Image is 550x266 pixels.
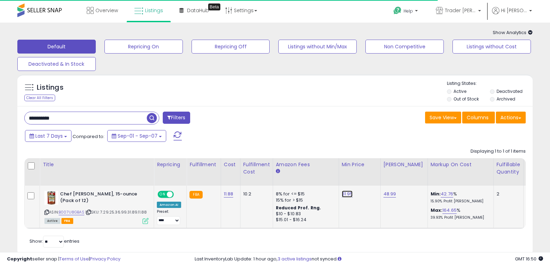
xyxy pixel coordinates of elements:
[90,256,120,262] a: Privacy Policy
[173,192,184,198] span: OFF
[195,256,543,263] div: Last InventoryLab Update: 1 hour ago, not synced.
[7,256,32,262] strong: Copyright
[425,112,461,123] button: Save View
[44,218,60,224] span: All listings currently available for purchase on Amazon
[85,209,147,215] span: | SKU: 7.29.25.36.99.31.89.11.88
[17,57,96,71] button: Deactivated & In Stock
[157,161,184,168] div: Repricing
[342,161,378,168] div: Min Price
[467,114,489,121] span: Columns
[189,191,202,199] small: FBA
[157,202,181,208] div: Amazon AI
[496,112,526,123] button: Actions
[383,191,396,198] a: 48.99
[497,161,521,176] div: Fulfillable Quantity
[365,40,444,54] button: Non Competitive
[29,238,79,244] span: Show: entries
[454,88,466,94] label: Active
[59,256,89,262] a: Terms of Use
[208,3,220,10] div: Tooltip anchor
[157,209,181,225] div: Preset:
[431,191,441,197] b: Min:
[497,96,515,102] label: Archived
[515,256,543,262] span: 2025-09-15 16:50 GMT
[441,191,453,198] a: 42.76
[73,133,104,140] span: Compared to:
[342,191,353,198] a: 31.95
[497,191,518,197] div: 2
[24,95,55,101] div: Clear All Filters
[431,199,488,204] p: 15.90% Profit [PERSON_NAME]
[388,1,425,23] a: Help
[224,191,234,198] a: 11.88
[492,7,532,23] a: Hi [PERSON_NAME]
[158,192,167,198] span: ON
[431,161,491,168] div: Markup on Cost
[163,112,190,124] button: Filters
[276,211,333,217] div: $10 - $10.83
[276,197,333,203] div: 15% for > $15
[44,191,58,205] img: 21k7EgElqKL._SL40_.jpg
[431,191,488,204] div: %
[192,40,270,54] button: Repricing Off
[61,218,73,224] span: FBA
[471,148,526,155] div: Displaying 1 to 1 of 1 items
[447,80,533,87] p: Listing States:
[501,7,527,14] span: Hi [PERSON_NAME]
[276,168,280,175] small: Amazon Fees.
[462,112,495,123] button: Columns
[442,207,457,214] a: 164.65
[189,161,218,168] div: Fulfillment
[431,207,488,220] div: %
[428,158,493,186] th: The percentage added to the cost of goods (COGS) that forms the calculator for Min & Max prices.
[243,161,270,176] div: Fulfillment Cost
[43,161,151,168] div: Title
[145,7,163,14] span: Listings
[104,40,183,54] button: Repricing On
[404,8,413,14] span: Help
[431,215,488,220] p: 39.93% Profit [PERSON_NAME]
[497,88,523,94] label: Deactivated
[276,205,321,211] b: Reduced Prof. Rng.
[224,161,237,168] div: Cost
[187,7,209,14] span: DataHub
[278,40,357,54] button: Listings without Min/Max
[95,7,118,14] span: Overview
[107,130,166,142] button: Sep-01 - Sep-07
[278,256,312,262] a: 3 active listings
[276,217,333,223] div: $15.01 - $16.24
[393,6,402,15] i: Get Help
[60,191,144,205] b: Chef [PERSON_NAME], 15-ounce (Pack of 12)
[37,83,64,92] h5: Listings
[118,132,158,139] span: Sep-01 - Sep-07
[35,132,63,139] span: Last 7 Days
[493,29,533,36] span: Show Analytics
[276,161,336,168] div: Amazon Fees
[44,191,149,223] div: ASIN:
[452,40,531,54] button: Listings without Cost
[431,207,443,213] b: Max:
[276,191,333,197] div: 8% for <= $15
[383,161,425,168] div: [PERSON_NAME]
[445,7,476,14] span: Trader [PERSON_NAME]
[59,209,84,215] a: B007U8GBAS
[17,40,96,54] button: Default
[7,256,120,263] div: seller snap | |
[25,130,71,142] button: Last 7 Days
[243,191,268,197] div: 10.2
[454,96,479,102] label: Out of Stock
